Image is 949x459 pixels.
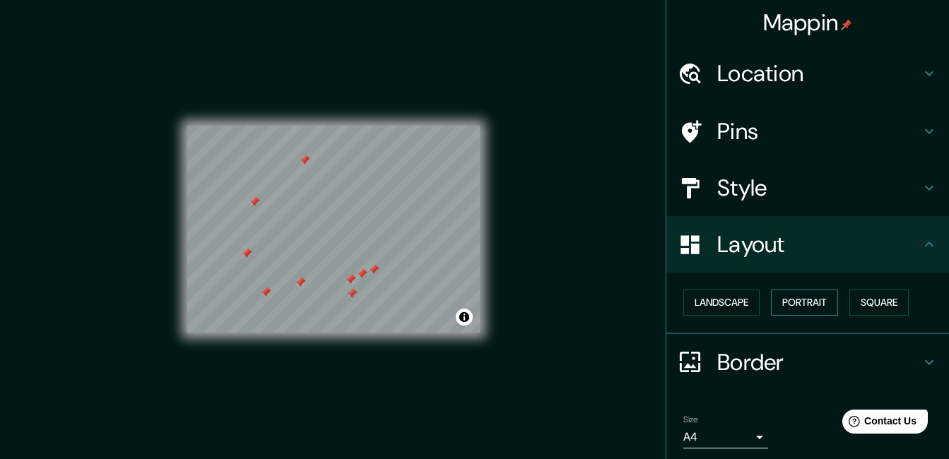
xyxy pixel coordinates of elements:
iframe: Help widget launcher [823,404,933,443]
h4: Layout [717,230,921,258]
label: Size [683,413,698,425]
h4: Mappin [763,8,853,37]
div: Layout [666,216,949,273]
h4: Style [717,174,921,202]
button: Landscape [683,290,760,316]
div: Style [666,160,949,216]
h4: Location [717,59,921,88]
div: Location [666,45,949,102]
div: Border [666,334,949,391]
h4: Border [717,348,921,376]
h4: Pins [717,117,921,145]
div: Pins [666,103,949,160]
button: Toggle attribution [456,309,473,326]
button: Portrait [771,290,838,316]
button: Square [849,290,909,316]
img: pin-icon.png [841,19,852,30]
div: A4 [683,426,768,448]
canvas: Map [187,126,480,333]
